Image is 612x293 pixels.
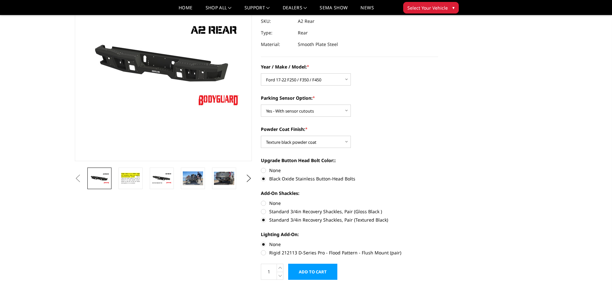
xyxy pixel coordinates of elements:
a: Dealers [283,5,307,15]
button: Select Your Vehicle [403,2,459,14]
label: Parking Sensor Option: [261,95,438,101]
label: Year / Make / Model: [261,63,438,70]
input: Add to Cart [288,264,337,280]
span: Select Your Vehicle [407,5,448,11]
dd: A2 Rear [298,15,315,27]
label: None [261,167,438,174]
dd: Rear [298,27,308,39]
label: Lighting Add-On: [261,231,438,238]
label: None [261,200,438,206]
label: Add-On Shackles: [261,190,438,197]
img: A2 Series - Rear Bumper [89,173,110,184]
img: A2 Series - Rear Bumper [152,173,172,184]
label: Upgrade Button Head Bolt Color:: [261,157,438,164]
iframe: Chat Widget [580,262,612,293]
span: ▾ [452,4,455,11]
label: Black Oxide Stainless Button-Head Bolts [261,175,438,182]
a: SEMA Show [320,5,348,15]
button: Next [244,174,253,183]
label: Standard 3/4in Recovery Shackles, Pair (Gloss Black ) [261,208,438,215]
dt: SKU: [261,15,293,27]
button: Previous [73,174,83,183]
label: None [261,241,438,248]
a: Home [179,5,192,15]
dt: Material: [261,39,293,50]
a: News [360,5,374,15]
img: A2 Series - Rear Bumper [183,171,203,185]
label: Rigid 212113 D-Series Pro - Flood Pattern - Flush Mount (pair) [261,249,438,256]
label: Standard 3/4in Recovery Shackles, Pair (Textured Black) [261,216,438,223]
dd: Smooth Plate Steel [298,39,338,50]
dt: Type: [261,27,293,39]
label: Powder Coat Finish: [261,126,438,133]
a: shop all [206,5,232,15]
img: A2 Series - Rear Bumper [214,172,234,185]
img: A2 Series - Rear Bumper [120,171,141,185]
a: Support [244,5,270,15]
